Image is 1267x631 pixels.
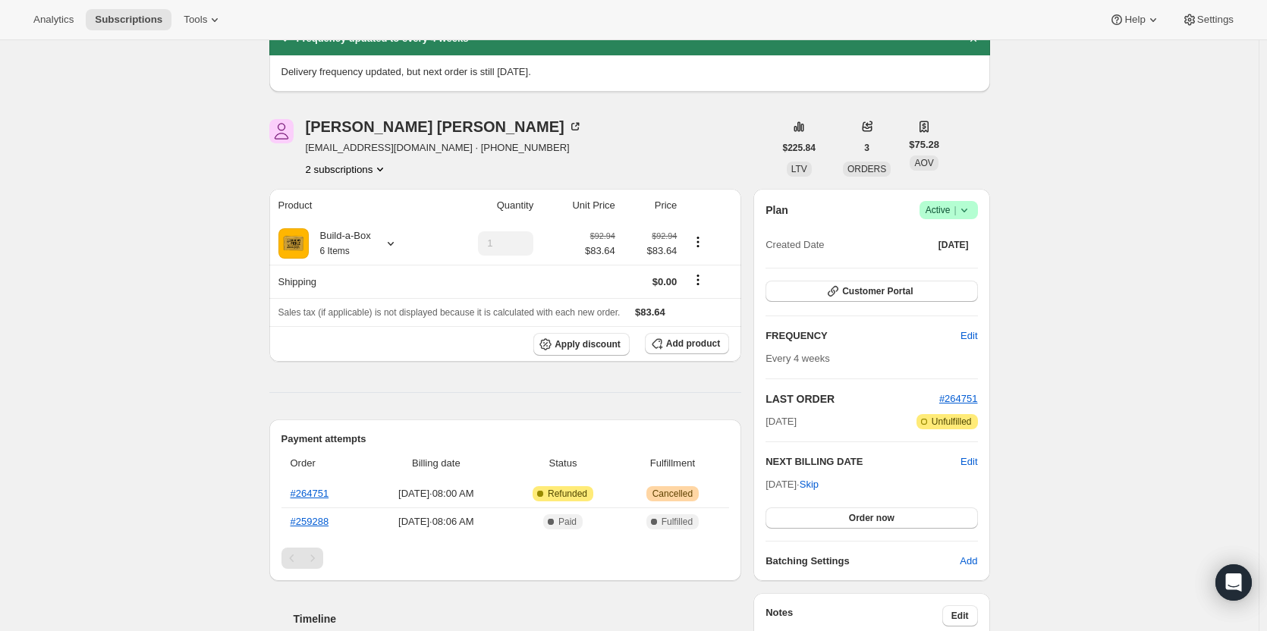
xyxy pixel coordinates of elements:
h2: LAST ORDER [766,391,939,407]
span: [DATE] [766,414,797,429]
span: Status [510,456,615,471]
button: Help [1100,9,1169,30]
button: Tools [174,9,231,30]
span: Fulfilled [662,516,693,528]
span: Add [960,554,977,569]
p: Delivery frequency updated, but next order is still [DATE]. [281,64,978,80]
span: Created Date [766,237,824,253]
h6: Batching Settings [766,554,960,569]
span: $83.64 [624,243,678,259]
span: Katie Regan [269,119,294,143]
span: Customer Portal [842,285,913,297]
th: Quantity [436,189,538,222]
button: #264751 [939,391,978,407]
small: $92.94 [652,231,677,240]
span: Skip [800,477,819,492]
button: Subscriptions [86,9,171,30]
span: Sales tax (if applicable) is not displayed because it is calculated with each new order. [278,307,621,318]
span: Edit [960,328,977,344]
span: Every 4 weeks [766,353,830,364]
span: ORDERS [847,164,886,174]
button: 3 [855,137,879,159]
th: Price [620,189,682,222]
span: Unfulfilled [932,416,972,428]
div: Build-a-Box [309,228,371,259]
span: $75.28 [909,137,939,152]
a: #264751 [939,393,978,404]
span: Active [926,202,972,218]
span: Tools [184,14,207,26]
span: [DATE] · 08:06 AM [371,514,501,529]
button: Add product [645,333,729,354]
button: Edit [960,454,977,469]
small: $92.94 [590,231,615,240]
span: $83.64 [585,243,615,259]
th: Unit Price [538,189,620,222]
span: Cancelled [652,488,693,500]
button: Settings [1173,9,1243,30]
span: [EMAIL_ADDRESS][DOMAIN_NAME] · [PHONE_NUMBER] [306,140,583,155]
span: Paid [558,516,577,528]
h2: Payment attempts [281,432,730,447]
span: Analytics [33,14,74,26]
button: Order now [766,507,977,529]
span: LTV [791,164,807,174]
button: Customer Portal [766,281,977,302]
h3: Notes [766,605,942,626]
a: #259288 [291,516,329,527]
small: 6 Items [320,246,350,256]
span: $225.84 [783,142,816,154]
div: Open Intercom Messenger [1215,564,1252,601]
button: Edit [951,324,986,348]
img: product img [278,228,309,259]
h2: Timeline [294,611,742,626]
span: Edit [951,610,969,622]
span: AOV [914,158,933,168]
button: Skip [791,472,828,497]
button: $225.84 [774,137,825,159]
span: $83.64 [635,306,665,318]
span: [DATE] · 08:00 AM [371,486,501,501]
span: Billing date [371,456,501,471]
span: Add product [666,337,720,350]
span: $0.00 [652,276,678,287]
th: Product [269,189,437,222]
span: Help [1124,14,1145,26]
span: Apply discount [555,338,621,350]
h2: Plan [766,202,788,218]
div: [PERSON_NAME] [PERSON_NAME] [306,119,583,134]
span: Subscriptions [95,14,162,26]
button: Edit [942,605,978,626]
nav: Pagination [281,548,730,569]
button: Shipping actions [686,272,710,288]
span: Fulfillment [625,456,721,471]
button: Apply discount [533,333,630,356]
span: | [954,204,956,216]
span: Order now [849,512,894,524]
span: [DATE] [938,239,969,251]
th: Shipping [269,265,437,298]
button: Add [951,549,986,573]
span: 3 [864,142,869,154]
a: #264751 [291,488,329,499]
h2: NEXT BILLING DATE [766,454,960,469]
th: Order [281,447,367,480]
button: Analytics [24,9,83,30]
button: [DATE] [929,234,978,256]
h2: FREQUENCY [766,328,960,344]
span: Refunded [548,488,587,500]
span: Settings [1197,14,1234,26]
button: Product actions [306,162,388,177]
button: Product actions [686,234,710,250]
span: [DATE] · [766,479,819,490]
